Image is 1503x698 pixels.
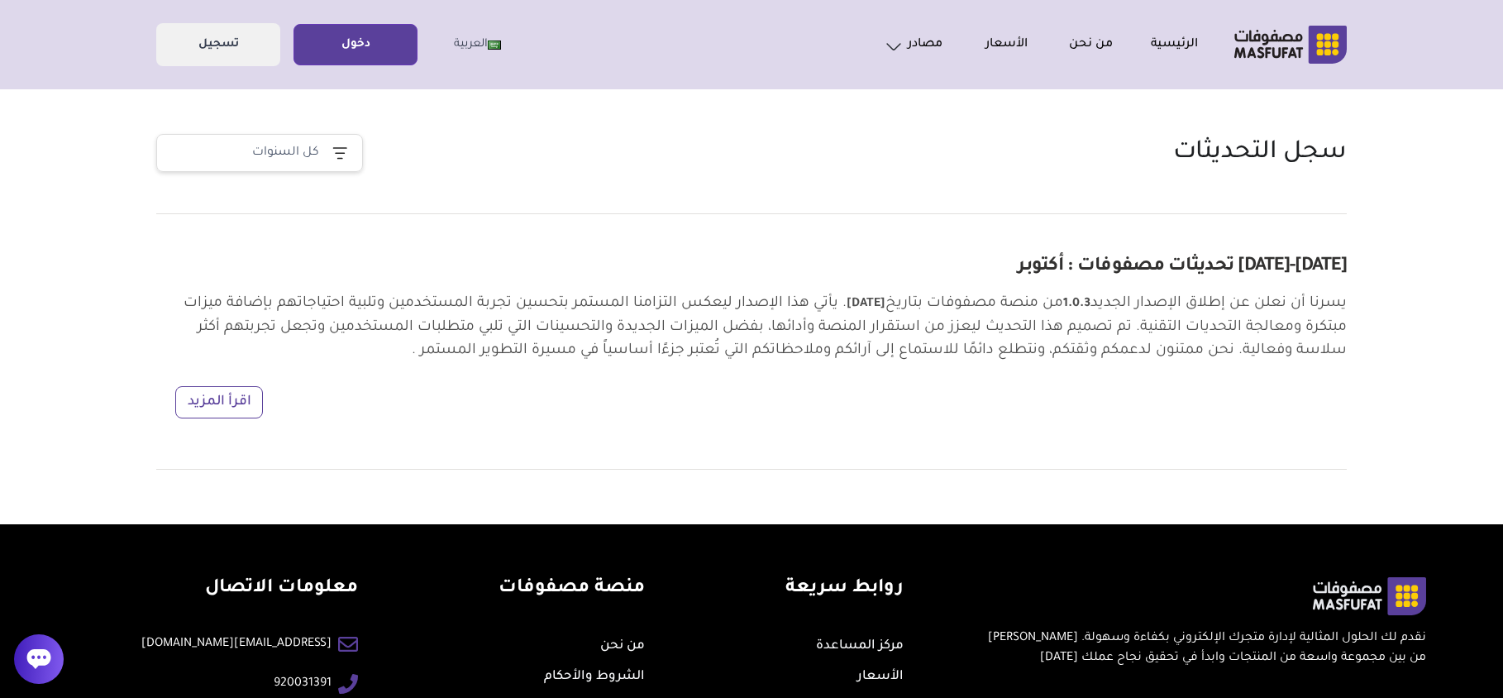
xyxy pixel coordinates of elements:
a: من نحن [600,639,645,653]
img: Eng [488,41,501,50]
a: الأسعار [857,670,904,684]
button: دخول [293,24,417,65]
a: العربية [431,25,523,65]
button: اقرأ المزيد [175,386,263,418]
strong: [DATE] [847,298,885,311]
h4: معلومات الاتصال [141,577,358,601]
a: 920031391 [274,674,332,694]
p: يسرنا أن نعلن عن إطلاق الإصدار الجديد من منصة مصفوفات بتاريخ . يأتي هذا الإصدار ليعكس التزامنا ال... [156,293,1347,364]
p: نقدم لك الحلول المثالية لإدارة متجرك الإلكتروني بكفاءة وسهولة. [PERSON_NAME] من بين مجموعة واسعة ... [981,629,1425,668]
h4: منصة مصفوفات [499,577,645,601]
h1: سجل التحديثات [1173,137,1347,169]
h4: روابط سريعة [785,577,904,601]
a: تحديثات مصفوفات : أكتوبر [DATE]-[DATE] يسرنا أن نعلن عن إطلاق الإصدار الجديد1.0.3من منصة مصفوفات ... [156,214,1347,470]
a: تسجيل [157,26,279,64]
a: مصادر [857,33,942,56]
h1: تحديثات مصفوفات : أكتوبر [DATE]-[DATE] [156,256,1347,280]
img: شركة مصفوفات البرمجية [1234,26,1347,64]
a: [EMAIL_ADDRESS][DOMAIN_NAME] [141,634,332,654]
a: الأسعار [942,35,1028,55]
button: تسجيل [156,23,280,66]
a: دخول [294,26,417,64]
a: الشروط والأحكام [544,670,645,684]
strong: 1.0.3 [1063,298,1090,311]
a: الرئيسية [1113,35,1198,55]
a: مركز المساعدة [816,639,904,653]
a: من نحن [1028,35,1113,55]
